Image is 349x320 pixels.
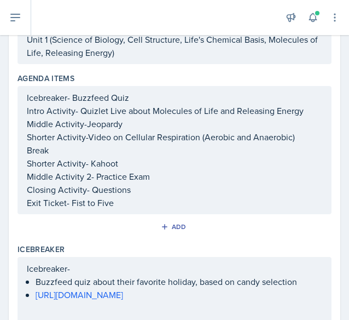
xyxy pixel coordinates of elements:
p: Icebreaker- [27,262,322,275]
p: Exit Ticket- Fist to Five [27,196,322,209]
p: Break [27,144,322,157]
p: Shorter Activity- Kahoot [27,157,322,170]
p: Buzzfeed quiz about their favorite holiday, based on candy selection [36,275,322,288]
label: Icebreaker [18,244,65,255]
div: Add [163,222,187,231]
p: Intro Activity- Quizlet Live about Molecules of Life and Releasing Energy [27,104,322,117]
a: [URL][DOMAIN_NAME] [36,289,123,301]
p: Icebreaker- Buzzfeed Quiz [27,91,322,104]
p: Shorter Activity-Video on Cellular Respiration (Aerobic and Anaerobic) [27,130,322,144]
p: Middle Activity-Jeopardy [27,117,322,130]
p: Unit 1 (Science of Biology, Cell Structure, Life's Chemical Basis, Molecules of Life, Releasing E... [27,33,322,59]
p: Closing Activity- Questions [27,183,322,196]
button: Add [157,219,193,235]
label: Agenda items [18,73,74,84]
p: Middle Activity 2- Practice Exam [27,170,322,183]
